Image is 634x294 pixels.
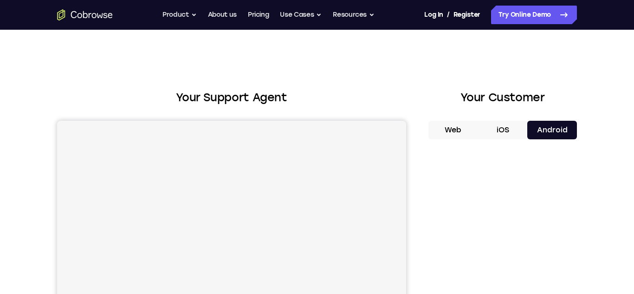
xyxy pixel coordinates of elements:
a: Go to the home page [57,9,113,20]
h2: Your Support Agent [57,89,406,106]
a: Pricing [248,6,269,24]
button: Product [162,6,197,24]
a: About us [208,6,237,24]
button: iOS [478,121,528,139]
button: Use Cases [280,6,322,24]
a: Log In [424,6,443,24]
button: Resources [333,6,375,24]
button: Web [428,121,478,139]
a: Register [453,6,480,24]
a: Try Online Demo [491,6,577,24]
h2: Your Customer [428,89,577,106]
span: / [447,9,450,20]
button: Android [527,121,577,139]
